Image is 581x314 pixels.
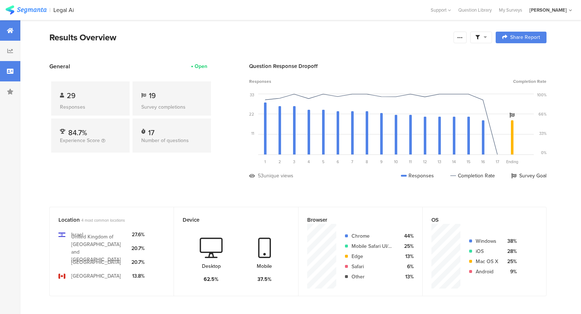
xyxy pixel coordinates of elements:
div: 66% [539,111,547,117]
div: Chrome [352,232,395,240]
div: Responses [60,103,121,111]
a: Question Library [455,7,495,13]
div: 13% [401,273,414,281]
div: 25% [401,242,414,250]
span: 16 [481,159,485,165]
div: 38% [504,237,517,245]
div: Desktop [202,262,221,270]
div: 11 [251,130,254,136]
span: 12 [423,159,427,165]
span: 17 [496,159,499,165]
div: OS [431,216,525,224]
span: 13 [438,159,441,165]
div: 13.8% [131,272,145,280]
span: Completion Rate [513,78,547,85]
div: 6% [401,263,414,270]
div: Completion Rate [450,172,495,180]
div: Browser [307,216,402,224]
span: 9 [380,159,383,165]
div: Mobile Safari UI/WKWebView [352,242,395,250]
div: United Kingdom of [GEOGRAPHIC_DATA] and [GEOGRAPHIC_DATA] [71,233,126,263]
div: Safari [352,263,395,270]
div: 53 [258,172,264,180]
div: 62.5% [204,275,219,283]
div: 27.6% [131,231,145,238]
div: Device [183,216,277,224]
div: 44% [401,232,414,240]
div: 9% [504,268,517,275]
span: 5 [322,159,325,165]
img: segmanta logo [5,5,46,15]
span: 4 [308,159,310,165]
div: Edge [352,253,395,260]
div: 20.7% [131,245,145,252]
div: Survey Goal [511,172,547,180]
span: 8 [366,159,368,165]
span: 11 [409,159,412,165]
div: 22 [249,111,254,117]
div: 33% [539,130,547,136]
div: 13% [401,253,414,260]
div: 33 [250,92,254,98]
span: 4 most common locations [81,217,125,223]
div: Responses [401,172,434,180]
span: General [49,62,70,71]
span: Number of questions [141,137,189,144]
span: 3 [293,159,295,165]
div: iOS [476,247,498,255]
span: 14 [452,159,456,165]
div: 37.5% [257,275,272,283]
div: Android [476,268,498,275]
span: 10 [394,159,398,165]
i: Survey Goal [509,113,515,118]
span: Responses [249,78,271,85]
div: 0% [541,150,547,156]
div: Legal Ai [53,7,74,13]
span: 7 [351,159,353,165]
span: Share Report [510,35,540,40]
span: 6 [337,159,339,165]
a: My Surveys [495,7,526,13]
div: Open [195,63,207,70]
div: 20.7% [131,258,145,266]
div: 17 [148,127,154,134]
span: Experience Score [60,137,100,144]
div: Other [352,273,395,281]
div: Mobile [257,262,272,270]
span: 15 [467,159,471,165]
div: [GEOGRAPHIC_DATA] [71,258,121,266]
span: 84.7% [68,127,87,138]
div: Question Response Dropoff [249,62,547,70]
div: Survey completions [141,103,202,111]
div: Support [431,4,451,16]
div: [GEOGRAPHIC_DATA] [71,272,121,280]
div: Mac OS X [476,258,498,265]
div: Israel [71,231,83,238]
span: 1 [264,159,266,165]
div: Location [58,216,153,224]
div: unique views [264,172,293,180]
div: 25% [504,258,517,265]
span: 2 [279,159,281,165]
div: Windows [476,237,498,245]
div: 28% [504,247,517,255]
div: Ending [505,159,519,165]
div: | [49,6,50,14]
span: 19 [149,90,156,101]
div: [PERSON_NAME] [529,7,567,13]
span: 29 [67,90,76,101]
div: 100% [537,92,547,98]
div: Results Overview [49,31,450,44]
